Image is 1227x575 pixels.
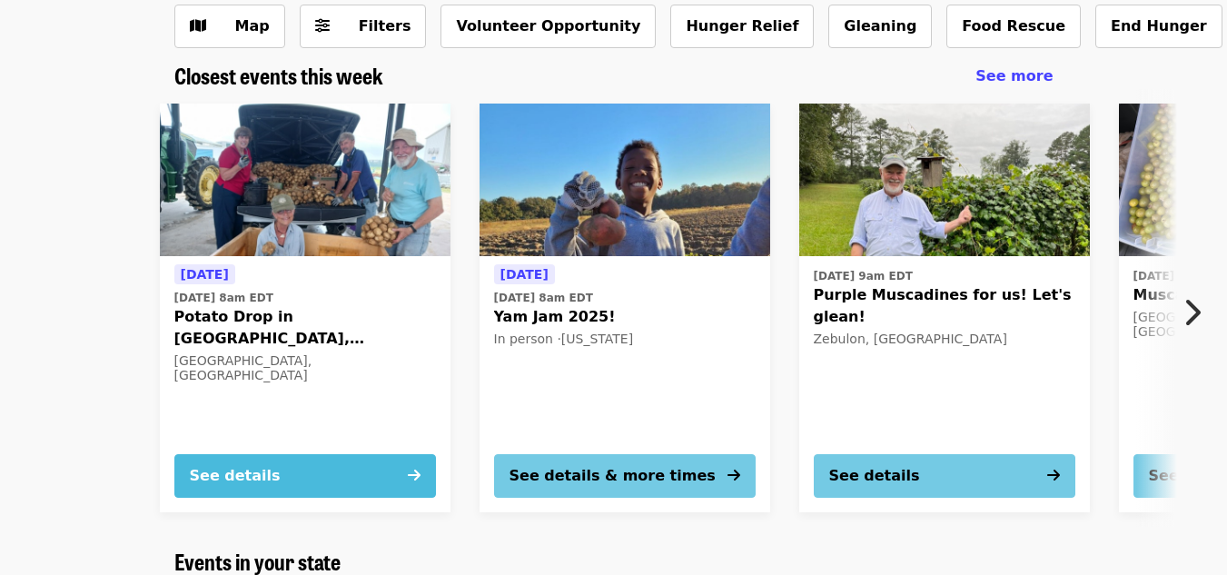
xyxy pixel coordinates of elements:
div: See details & more times [510,465,716,487]
div: [GEOGRAPHIC_DATA], [GEOGRAPHIC_DATA] [174,353,436,384]
span: See more [975,67,1053,84]
i: arrow-right icon [408,467,421,484]
span: Closest events this week [174,59,383,91]
time: [DATE] 8am EDT [174,290,273,306]
span: Potato Drop in [GEOGRAPHIC_DATA], [GEOGRAPHIC_DATA]! [174,306,436,350]
img: Purple Muscadines for us! Let's glean! organized by Society of St. Andrew [799,104,1090,256]
a: See details for "Purple Muscadines for us! Let's glean!" [799,104,1090,512]
a: See details for "Potato Drop in New Hill, NC!" [160,104,450,512]
span: Map [235,17,270,35]
img: Potato Drop in New Hill, NC! organized by Society of St. Andrew [160,104,450,256]
button: Food Rescue [946,5,1081,48]
time: [DATE] 9am EDT [814,268,913,284]
button: End Hunger [1095,5,1222,48]
i: sliders-h icon [315,17,330,35]
button: Show map view [174,5,285,48]
span: In person · [US_STATE] [494,332,634,346]
button: Gleaning [828,5,932,48]
span: [DATE] [500,267,549,282]
div: See details [190,465,281,487]
a: See details for "Yam Jam 2025!" [480,104,770,512]
button: Next item [1167,287,1227,338]
button: Volunteer Opportunity [440,5,656,48]
img: Yam Jam 2025! organized by Society of St. Andrew [480,104,770,256]
div: See details [829,465,920,487]
div: Closest events this week [160,63,1068,89]
button: See details & more times [494,454,756,498]
span: [DATE] [181,267,229,282]
button: See details [174,454,436,498]
button: Hunger Relief [670,5,814,48]
i: chevron-right icon [1182,295,1201,330]
button: See details [814,454,1075,498]
i: map icon [190,17,206,35]
span: Filters [359,17,411,35]
span: Purple Muscadines for us! Let's glean! [814,284,1075,328]
time: [DATE] 8am EDT [494,290,593,306]
span: Yam Jam 2025! [494,306,756,328]
a: Closest events this week [174,63,383,89]
a: See more [975,65,1053,87]
div: Zebulon, [GEOGRAPHIC_DATA] [814,332,1075,347]
i: arrow-right icon [1047,467,1060,484]
i: arrow-right icon [727,467,740,484]
button: Filters (0 selected) [300,5,427,48]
